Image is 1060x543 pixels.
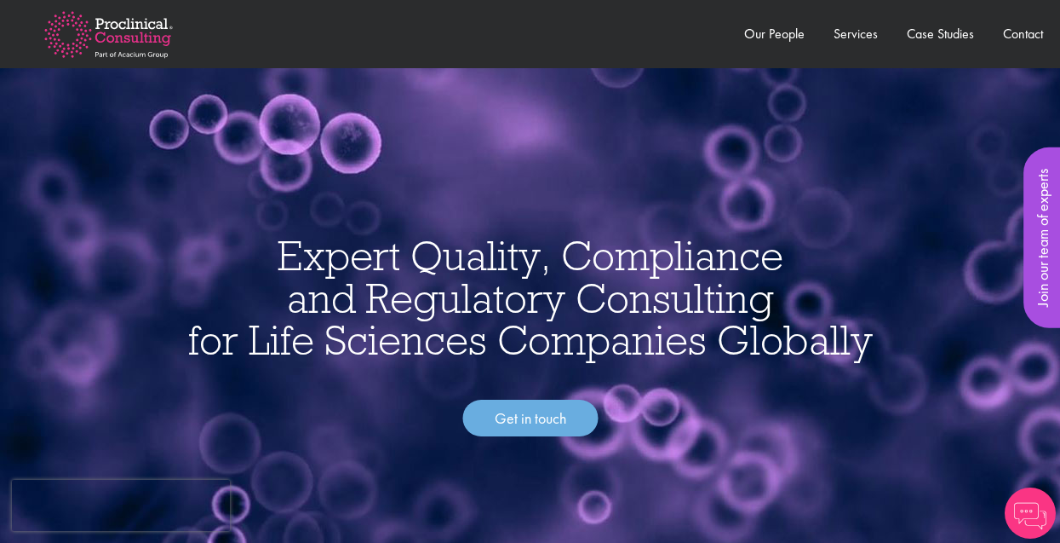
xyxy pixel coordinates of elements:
a: Case Studies [907,25,974,43]
iframe: reCAPTCHA [12,480,230,531]
h1: Expert Quality, Compliance and Regulatory Consulting for Life Sciences Companies Globally [17,234,1043,361]
a: Get in touch [462,400,598,437]
a: Services [834,25,878,43]
a: Contact [1003,25,1043,43]
img: Chatbot [1005,488,1056,539]
a: Our People [744,25,805,43]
